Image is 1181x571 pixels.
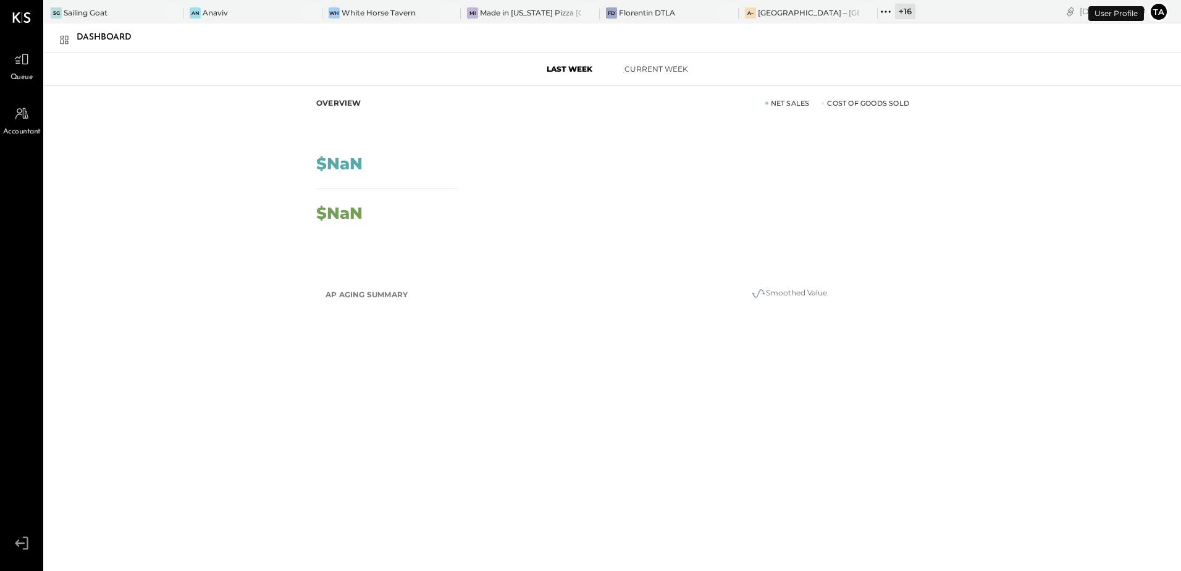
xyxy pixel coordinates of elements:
[619,7,675,18] div: Florentin DTLA
[758,7,859,18] div: [GEOGRAPHIC_DATA] – [GEOGRAPHIC_DATA]
[606,7,617,19] div: FD
[51,7,62,19] div: SG
[3,127,41,138] span: Accountant
[316,156,363,172] div: $NaN
[1,102,43,138] a: Accountant
[822,98,909,108] div: Cost of Goods Sold
[1149,2,1169,22] button: ta
[64,7,107,18] div: Sailing Goat
[1,48,43,83] a: Queue
[765,98,810,108] div: Net Sales
[77,28,144,48] div: Dashboard
[329,7,340,19] div: WH
[326,284,408,306] h2: AP Aging Summary
[467,7,478,19] div: Mi
[190,7,201,19] div: An
[665,286,912,301] div: Smoothed Value
[526,59,613,79] button: Last Week
[316,205,363,221] div: $NaN
[316,98,361,108] div: Overview
[1080,6,1146,17] div: [DATE]
[480,7,581,18] div: Made in [US_STATE] Pizza [GEOGRAPHIC_DATA]
[342,7,416,18] div: White Horse Tavern
[11,72,33,83] span: Queue
[613,59,699,79] button: Current Week
[745,7,756,19] div: A–
[1064,5,1077,18] div: copy link
[895,4,915,19] div: + 16
[1088,6,1144,21] div: User Profile
[203,7,228,18] div: Anaviv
